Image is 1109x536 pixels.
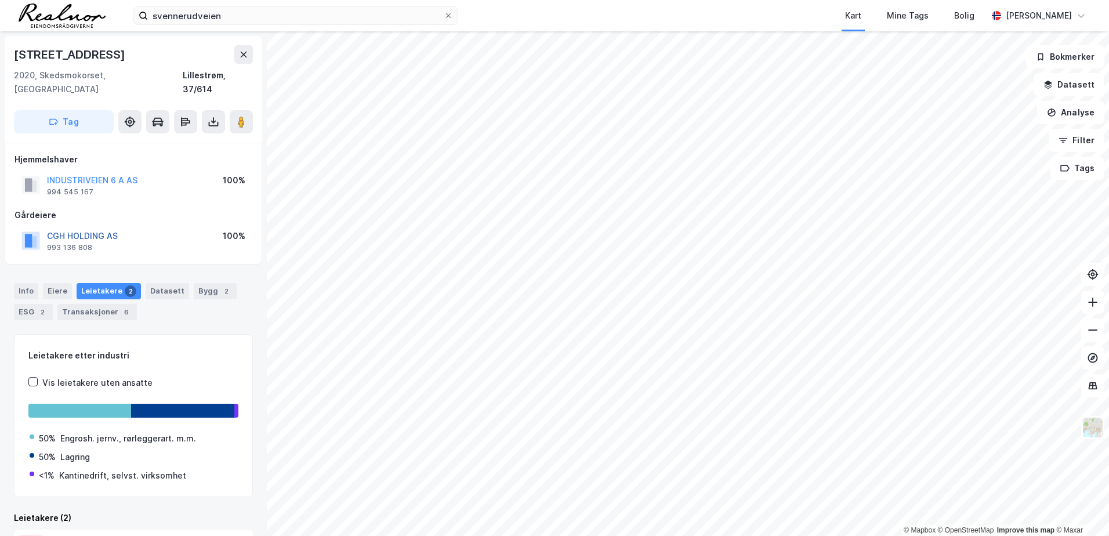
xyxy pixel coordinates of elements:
div: Datasett [146,283,189,299]
div: Info [14,283,38,299]
div: Leietakere etter industri [28,349,238,363]
iframe: Chat Widget [1051,480,1109,536]
input: Søk på adresse, matrikkel, gårdeiere, leietakere eller personer [148,7,444,24]
button: Tag [14,110,114,133]
div: Leietakere (2) [14,511,253,525]
div: <1% [39,469,55,483]
div: 993 136 808 [47,243,92,252]
div: 2020, Skedsmokorset, [GEOGRAPHIC_DATA] [14,68,183,96]
div: Kantinedrift, selvst. virksomhet [59,469,186,483]
div: Bygg [194,283,237,299]
div: 6 [121,306,132,318]
div: Kontrollprogram for chat [1051,480,1109,536]
div: Leietakere [77,283,141,299]
div: 100% [223,173,245,187]
a: OpenStreetMap [938,526,994,534]
div: 2 [37,306,48,318]
div: 994 545 167 [47,187,93,197]
button: Tags [1050,157,1104,180]
a: Mapbox [904,526,936,534]
div: Kart [845,9,861,23]
div: Gårdeiere [15,208,252,222]
div: Eiere [43,283,72,299]
div: 50% [39,432,56,446]
button: Filter [1049,129,1104,152]
div: 2 [125,285,136,297]
div: Mine Tags [887,9,929,23]
div: Hjemmelshaver [15,153,252,166]
div: Transaksjoner [57,304,137,320]
div: Bolig [954,9,974,23]
button: Bokmerker [1026,45,1104,68]
div: 2 [220,285,232,297]
div: 50% [39,450,56,464]
div: [STREET_ADDRESS] [14,45,128,64]
div: [PERSON_NAME] [1006,9,1072,23]
div: Lillestrøm, 37/614 [183,68,253,96]
div: 100% [223,229,245,243]
button: Analyse [1037,101,1104,124]
button: Datasett [1034,73,1104,96]
div: ESG [14,304,53,320]
div: Lagring [60,450,90,464]
img: Z [1082,417,1104,439]
img: realnor-logo.934646d98de889bb5806.png [19,3,106,28]
a: Improve this map [997,526,1054,534]
div: Vis leietakere uten ansatte [42,376,153,390]
div: Engrosh. jernv., rørleggerart. m.m. [60,432,196,446]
